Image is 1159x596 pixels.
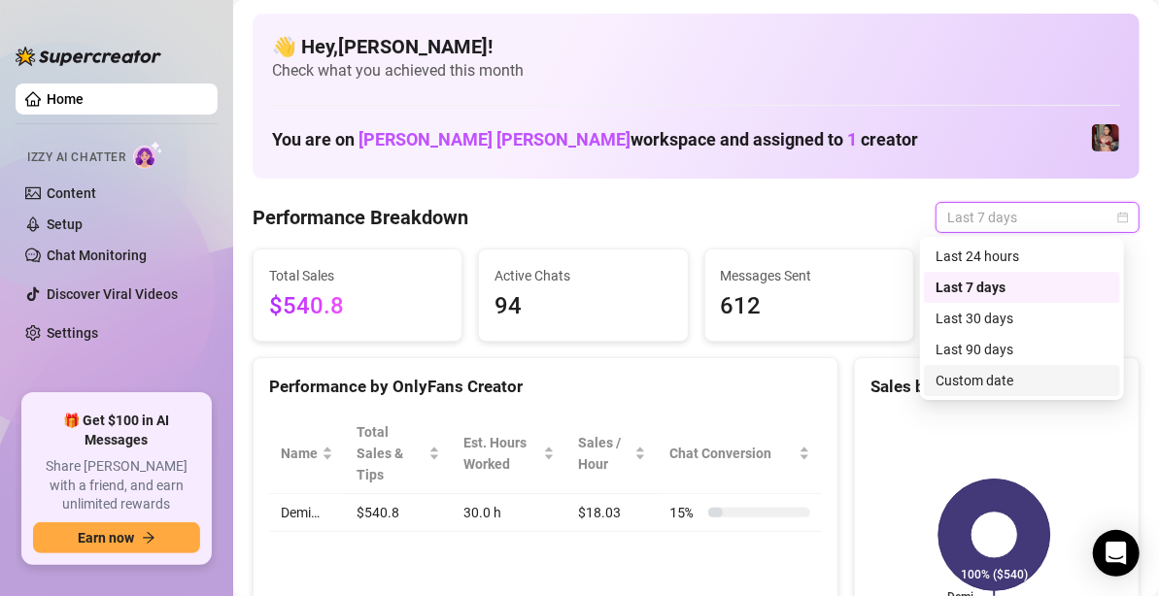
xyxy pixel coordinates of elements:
[47,325,98,341] a: Settings
[47,286,178,302] a: Discover Viral Videos
[269,414,345,494] th: Name
[924,241,1120,272] div: Last 24 hours
[47,216,83,232] a: Setup
[924,272,1120,303] div: Last 7 days
[936,308,1108,329] div: Last 30 days
[33,412,200,449] span: 🎁 Get $100 in AI Messages
[33,522,200,553] button: Earn nowarrow-right
[566,494,658,532] td: $18.03
[78,530,134,546] span: Earn now
[142,531,155,545] span: arrow-right
[272,60,1120,82] span: Check what you achieved this month
[16,47,161,66] img: logo-BBDzfeDw.svg
[494,288,671,325] span: 94
[924,365,1120,396] div: Custom date
[452,494,566,532] td: 30.0 h
[494,265,671,286] span: Active Chats
[578,432,631,475] span: Sales / Hour
[281,443,318,464] span: Name
[47,248,147,263] a: Chat Monitoring
[269,494,345,532] td: Demi…
[669,502,700,523] span: 15 %
[924,334,1120,365] div: Last 90 days
[358,129,631,149] span: [PERSON_NAME] [PERSON_NAME]
[847,129,857,149] span: 1
[721,288,898,325] span: 612
[33,457,200,514] span: Share [PERSON_NAME] with a friend, and earn unlimited rewards
[357,421,425,485] span: Total Sales & Tips
[658,414,822,494] th: Chat Conversion
[272,129,918,150] h1: You are on workspace and assigned to creator
[936,277,1108,298] div: Last 7 days
[1117,212,1129,223] span: calendar
[1093,530,1140,577] div: Open Intercom Messenger
[566,414,658,494] th: Sales / Hour
[1092,124,1119,151] img: Demi
[269,288,446,325] span: $540.8
[47,91,84,107] a: Home
[936,339,1108,360] div: Last 90 days
[269,374,822,400] div: Performance by OnlyFans Creator
[721,265,898,286] span: Messages Sent
[269,265,446,286] span: Total Sales
[463,432,539,475] div: Est. Hours Worked
[272,33,1120,60] h4: 👋 Hey, [PERSON_NAME] !
[27,149,125,167] span: Izzy AI Chatter
[345,494,452,532] td: $540.8
[936,246,1108,267] div: Last 24 hours
[345,414,452,494] th: Total Sales & Tips
[947,203,1128,232] span: Last 7 days
[47,185,96,201] a: Content
[133,141,163,169] img: AI Chatter
[870,374,1123,400] div: Sales by OnlyFans Creator
[924,303,1120,334] div: Last 30 days
[669,443,795,464] span: Chat Conversion
[253,204,468,231] h4: Performance Breakdown
[936,370,1108,391] div: Custom date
